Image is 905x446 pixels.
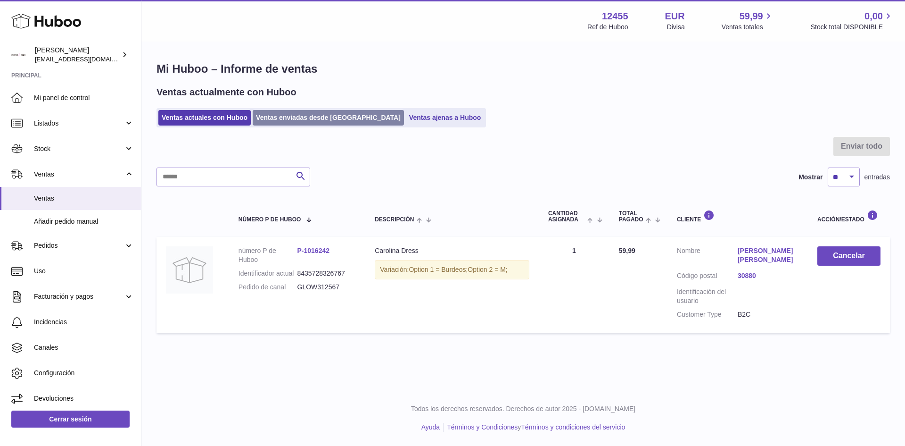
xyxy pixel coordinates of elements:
[811,23,894,32] span: Stock total DISPONIBLE
[34,394,134,403] span: Devoluciones
[798,173,823,182] label: Mostrar
[34,119,124,128] span: Listados
[406,110,485,126] a: Ventas ajenas a Huboo
[447,423,518,431] a: Términos y Condiciones
[11,48,25,62] img: pedidos@glowrias.com
[34,194,134,203] span: Ventas
[149,404,897,413] p: Todos los derechos reservados. Derechos de autor 2025 - [DOMAIN_NAME]
[421,423,440,431] a: Ayuda
[239,217,301,223] span: número P de Huboo
[468,266,507,273] span: Option 2 = M;
[677,210,798,223] div: Cliente
[34,217,134,226] span: Añadir pedido manual
[722,23,774,32] span: Ventas totales
[34,241,124,250] span: Pedidos
[375,217,414,223] span: Descripción
[677,246,738,267] dt: Nombre
[817,246,880,266] button: Cancelar
[677,271,738,283] dt: Código postal
[619,247,635,254] span: 59,99
[166,246,213,294] img: no-photo.jpg
[539,237,609,333] td: 1
[34,170,124,179] span: Ventas
[34,343,134,352] span: Canales
[34,318,134,327] span: Incidencias
[297,247,330,254] a: P-1016242
[158,110,251,126] a: Ventas actuales con Huboo
[665,10,685,23] strong: EUR
[35,46,120,64] div: [PERSON_NAME]
[864,10,883,23] span: 0,00
[375,246,529,255] div: Carolina Dress
[253,110,404,126] a: Ventas enviadas desde [GEOGRAPHIC_DATA]
[156,61,890,76] h1: Mi Huboo – Informe de ventas
[602,10,628,23] strong: 12455
[740,10,763,23] span: 59,99
[375,260,529,279] div: Variación:
[811,10,894,32] a: 0,00 Stock total DISPONIBLE
[738,271,798,280] a: 30880
[521,423,625,431] a: Términos y condiciones del servicio
[587,23,628,32] div: Ref de Huboo
[667,23,685,32] div: Divisa
[677,310,738,319] dt: Customer Type
[11,411,130,428] a: Cerrar sesión
[156,86,296,99] h2: Ventas actualmente con Huboo
[34,292,124,301] span: Facturación y pagos
[722,10,774,32] a: 59,99 Ventas totales
[34,267,134,276] span: Uso
[297,283,356,292] dd: GLOW312567
[35,55,139,63] span: [EMAIL_ADDRESS][DOMAIN_NAME]
[677,287,738,305] dt: Identificación del usuario
[548,210,585,223] span: Cantidad ASIGNADA
[34,144,124,153] span: Stock
[34,369,134,378] span: Configuración
[239,269,297,278] dt: Identificador actual
[738,246,798,264] a: [PERSON_NAME] [PERSON_NAME]
[738,310,798,319] dd: B2C
[444,423,625,432] li: y
[619,210,643,223] span: Total pagado
[34,93,134,102] span: Mi panel de control
[409,266,468,273] span: Option 1 = Burdeos;
[864,173,890,182] span: entradas
[239,283,297,292] dt: Pedido de canal
[297,269,356,278] dd: 8435728326767
[817,210,880,223] div: Acción/Estado
[239,246,297,264] dt: número P de Huboo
